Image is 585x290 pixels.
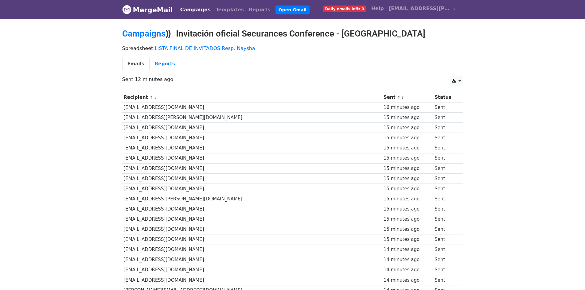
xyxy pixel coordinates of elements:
[433,234,459,245] td: Sent
[384,155,432,162] div: 15 minutes ago
[384,185,432,192] div: 15 minutes ago
[122,133,382,143] td: [EMAIL_ADDRESS][DOMAIN_NAME]
[433,92,459,102] th: Status
[384,256,432,263] div: 14 minutes ago
[122,76,463,83] p: Sent 12 minutes ago
[122,92,382,102] th: Recipient
[213,4,246,16] a: Templates
[433,204,459,214] td: Sent
[323,6,366,12] span: Daily emails left: 0
[384,246,432,253] div: 14 minutes ago
[384,216,432,223] div: 15 minutes ago
[122,29,166,39] a: Campaigns
[433,153,459,163] td: Sent
[397,95,400,100] a: ↑
[178,4,213,16] a: Campaigns
[554,261,585,290] div: Widget de chat
[433,133,459,143] td: Sent
[433,184,459,194] td: Sent
[122,255,382,265] td: [EMAIL_ADDRESS][DOMAIN_NAME]
[433,143,459,153] td: Sent
[122,184,382,194] td: [EMAIL_ADDRESS][DOMAIN_NAME]
[122,123,382,133] td: [EMAIL_ADDRESS][DOMAIN_NAME]
[122,153,382,163] td: [EMAIL_ADDRESS][DOMAIN_NAME]
[122,214,382,224] td: [EMAIL_ADDRESS][DOMAIN_NAME]
[122,234,382,245] td: [EMAIL_ADDRESS][DOMAIN_NAME]
[122,143,382,153] td: [EMAIL_ADDRESS][DOMAIN_NAME]
[154,95,157,100] a: ↓
[122,58,150,70] a: Emails
[150,95,153,100] a: ↑
[382,92,433,102] th: Sent
[150,58,180,70] a: Reports
[384,206,432,213] div: 15 minutes ago
[369,2,386,15] a: Help
[384,236,432,243] div: 15 minutes ago
[384,114,432,121] div: 15 minutes ago
[122,265,382,275] td: [EMAIL_ADDRESS][DOMAIN_NAME]
[433,275,459,285] td: Sent
[122,163,382,173] td: [EMAIL_ADDRESS][DOMAIN_NAME]
[433,214,459,224] td: Sent
[433,113,459,123] td: Sent
[433,123,459,133] td: Sent
[122,5,131,14] img: MergeMail logo
[433,245,459,255] td: Sent
[433,224,459,234] td: Sent
[389,5,450,12] span: [EMAIL_ADDRESS][PERSON_NAME][DOMAIN_NAME]
[554,261,585,290] iframe: Chat Widget
[122,245,382,255] td: [EMAIL_ADDRESS][DOMAIN_NAME]
[384,175,432,182] div: 15 minutes ago
[122,173,382,184] td: [EMAIL_ADDRESS][DOMAIN_NAME]
[384,226,432,233] div: 15 minutes ago
[122,275,382,285] td: [EMAIL_ADDRESS][DOMAIN_NAME]
[384,124,432,131] div: 15 minutes ago
[246,4,273,16] a: Reports
[321,2,369,15] a: Daily emails left: 0
[384,165,432,172] div: 15 minutes ago
[384,104,432,111] div: 16 minutes ago
[122,45,463,52] p: Spreadsheet:
[122,113,382,123] td: [EMAIL_ADDRESS][PERSON_NAME][DOMAIN_NAME]
[384,134,432,141] div: 15 minutes ago
[401,95,404,100] a: ↓
[122,29,463,39] h2: ⟫ Invitación oficial Securances Conference - [GEOGRAPHIC_DATA]
[384,195,432,203] div: 15 minutes ago
[122,194,382,204] td: [EMAIL_ADDRESS][PERSON_NAME][DOMAIN_NAME]
[433,102,459,113] td: Sent
[155,45,255,51] a: LISTA FINAL DE INVITADOS Resp. Naysha
[384,277,432,284] div: 14 minutes ago
[386,2,458,17] a: [EMAIL_ADDRESS][PERSON_NAME][DOMAIN_NAME]
[433,265,459,275] td: Sent
[122,3,173,16] a: MergeMail
[122,102,382,113] td: [EMAIL_ADDRESS][DOMAIN_NAME]
[384,145,432,152] div: 15 minutes ago
[122,224,382,234] td: [EMAIL_ADDRESS][DOMAIN_NAME]
[433,163,459,173] td: Sent
[433,173,459,184] td: Sent
[275,6,310,14] a: Open Gmail
[122,204,382,214] td: [EMAIL_ADDRESS][DOMAIN_NAME]
[384,266,432,273] div: 14 minutes ago
[433,255,459,265] td: Sent
[433,194,459,204] td: Sent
